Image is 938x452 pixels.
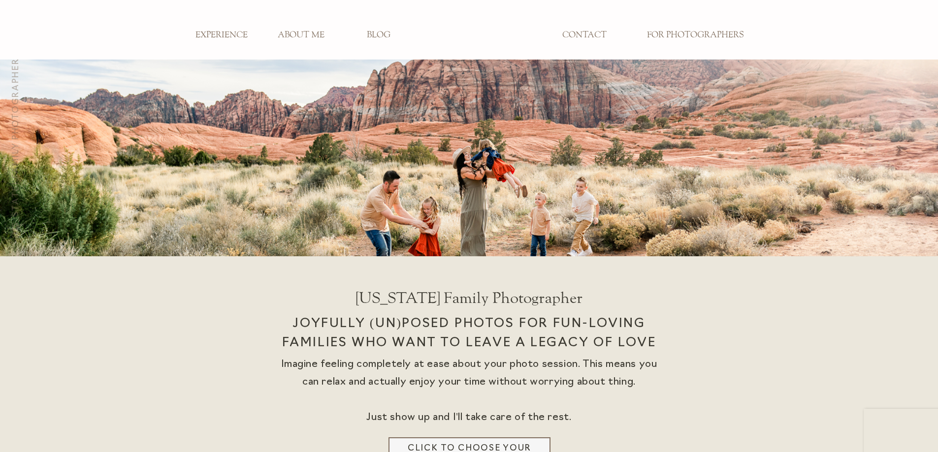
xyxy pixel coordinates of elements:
h3: [US_STATE] Family Photographer [9,55,19,241]
a: CONTACT [552,30,617,41]
a: ABOUT ME [269,30,334,41]
a: EXPERIENCE [189,30,254,41]
h1: [US_STATE] Family Photographer [291,289,648,318]
a: FOR PHOTOGRAPHERS [640,30,751,41]
h2: joyfully (un)posed photos for fun-loving families who want to leave a legacy of love [267,314,671,368]
div: Imagine feeling completely at ease about your photo session. This means you can relax and actuall... [280,356,658,437]
a: BLOG [346,30,411,41]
